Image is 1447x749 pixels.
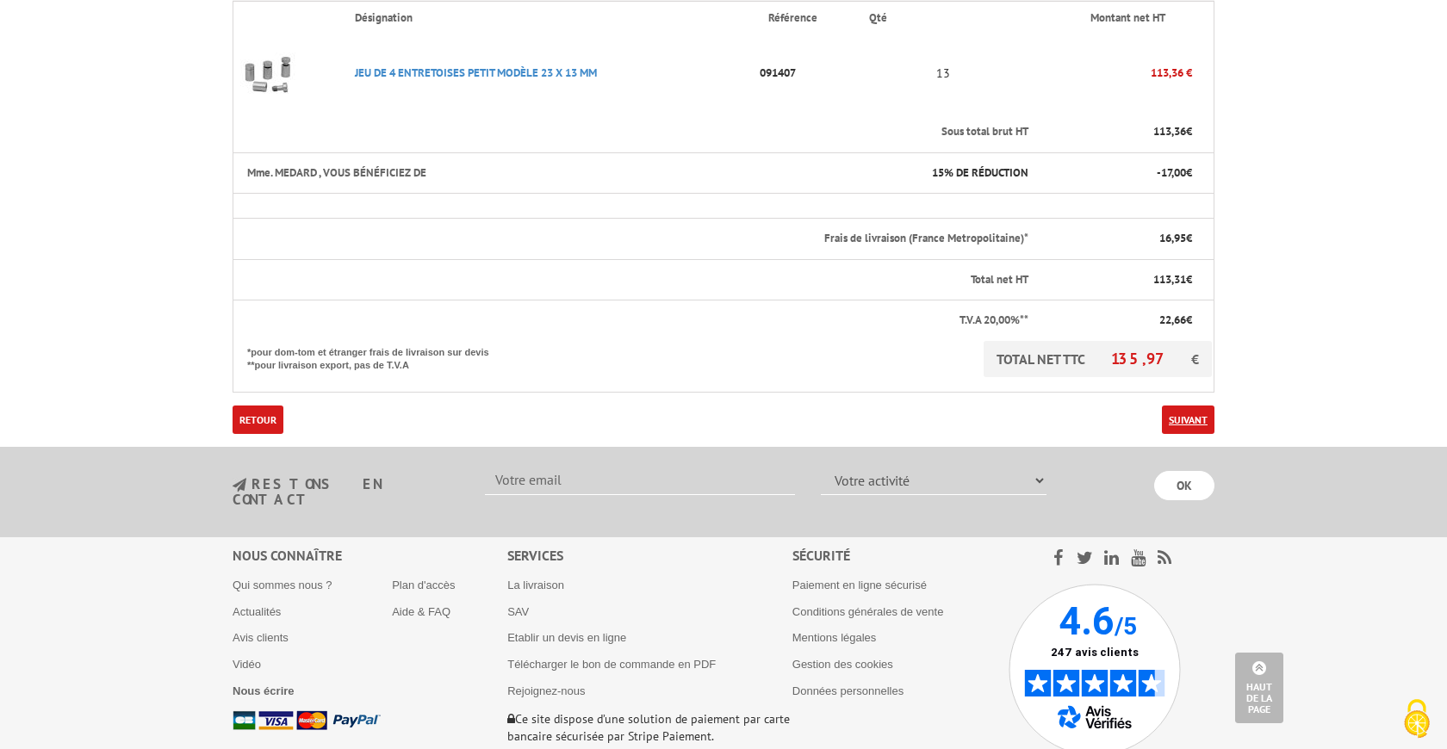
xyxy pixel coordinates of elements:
img: newsletter.jpg [233,478,246,492]
p: 15% DE RÉDUCTION [869,165,1028,182]
span: 113,36 [1153,124,1186,139]
div: Nous connaître [233,546,507,566]
img: JEU DE 4 ENTRETOISES PETIT MODèLE 23 X 13 MM [233,39,302,108]
p: Ce site dispose d’une solution de paiement par carte bancaire sécurisée par Stripe Paiement. [507,710,792,745]
th: Sous total brut HT [233,112,1031,152]
div: Services [507,546,792,566]
th: Mme. MEDARD , VOUS BÉNÉFICIEZ DE [233,152,856,194]
p: TOTAL NET TTC € [984,341,1212,377]
p: *pour dom-tom et étranger frais de livraison sur devis **pour livraison export, pas de T.V.A [247,341,506,373]
a: Haut de la page [1235,653,1283,723]
th: Frais de livraison (France Metropolitaine)* [233,219,1031,260]
a: Données personnelles [792,684,904,697]
th: Référence [755,2,855,34]
span: 135,97 [1111,349,1191,368]
a: Vidéo [233,658,261,671]
img: Cookies (fenêtre modale) [1395,697,1438,740]
a: Conditions générales de vente [792,605,944,618]
a: Rejoignez-nous [507,684,585,697]
a: Retour [233,405,283,434]
a: Paiement en ligne sécurisé [792,579,927,591]
a: Plan d'accès [392,579,455,591]
p: 091407 [755,58,855,88]
td: 13 [855,34,1030,112]
a: Suivant [1162,405,1214,434]
div: Sécurité [792,546,1009,566]
input: Votre email [485,466,795,495]
a: Etablir un devis en ligne [507,631,626,644]
a: Actualités [233,605,281,618]
span: 17,00 [1161,165,1186,180]
p: 113,36 € [1030,58,1192,88]
p: € [1044,231,1192,247]
p: € [1044,313,1192,329]
th: Total net HT [233,259,1031,300]
span: 16,95 [1159,231,1186,245]
a: Avis clients [233,631,289,644]
h3: restons en contact [233,477,459,507]
a: La livraison [507,579,564,591]
p: € [1044,124,1192,140]
a: Aide & FAQ [392,605,450,618]
input: OK [1154,471,1214,500]
button: Cookies (fenêtre modale) [1387,690,1447,749]
p: - € [1044,165,1192,182]
a: Gestion des cookies [792,658,893,671]
a: SAV [507,605,529,618]
p: € [1044,272,1192,288]
span: 22,66 [1159,313,1186,327]
th: Désignation [341,2,755,34]
span: 113,31 [1153,272,1186,287]
th: Qté [855,2,1030,34]
p: Montant net HT [1044,10,1212,27]
a: Télécharger le bon de commande en PDF [507,658,716,671]
a: Qui sommes nous ? [233,579,332,591]
a: Nous écrire [233,684,295,697]
p: T.V.A 20,00%** [247,313,1028,329]
a: JEU DE 4 ENTRETOISES PETIT MODèLE 23 X 13 MM [355,65,597,80]
a: Mentions légales [792,631,877,644]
